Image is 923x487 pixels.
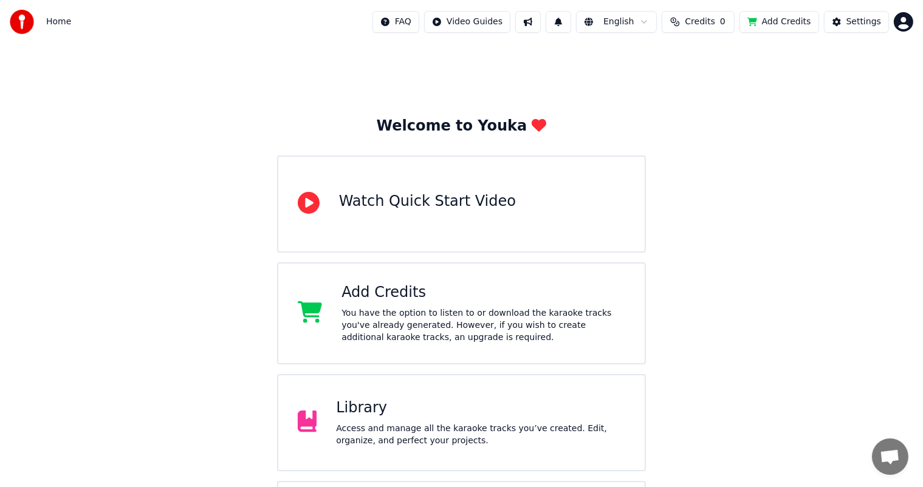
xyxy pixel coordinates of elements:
button: Credits0 [662,11,735,33]
nav: breadcrumb [46,16,71,28]
div: Settings [846,16,881,28]
button: Settings [824,11,889,33]
button: FAQ [372,11,419,33]
div: Library [336,398,625,418]
span: Credits [685,16,715,28]
div: You have the option to listen to or download the karaoke tracks you've already generated. However... [341,307,625,344]
img: youka [10,10,34,34]
div: Open de chat [872,438,908,475]
span: Home [46,16,71,28]
span: 0 [720,16,726,28]
div: Watch Quick Start Video [339,192,516,211]
div: Welcome to Youka [377,117,547,136]
button: Video Guides [424,11,510,33]
div: Add Credits [341,283,625,302]
div: Access and manage all the karaoke tracks you’ve created. Edit, organize, and perfect your projects. [336,423,625,447]
button: Add Credits [739,11,819,33]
